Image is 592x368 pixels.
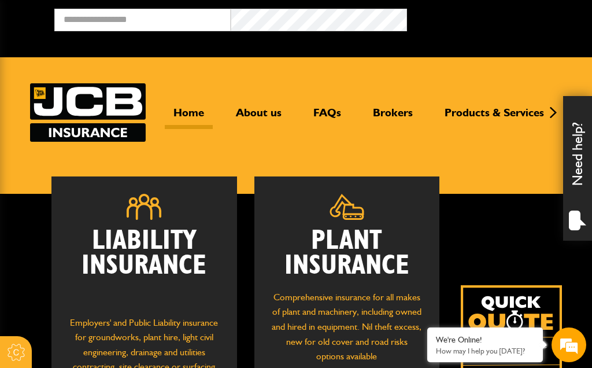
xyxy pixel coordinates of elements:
[227,106,290,129] a: About us
[30,83,146,142] img: JCB Insurance Services logo
[436,347,534,355] p: How may I help you today?
[30,83,146,142] a: JCB Insurance Services
[436,106,553,129] a: Products & Services
[272,229,422,278] h2: Plant Insurance
[436,335,534,345] div: We're Online!
[305,106,350,129] a: FAQs
[165,106,213,129] a: Home
[272,290,422,364] p: Comprehensive insurance for all makes of plant and machinery, including owned and hired in equipm...
[563,96,592,241] div: Need help?
[69,229,219,304] h2: Liability Insurance
[407,9,583,27] button: Broker Login
[364,106,421,129] a: Brokers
